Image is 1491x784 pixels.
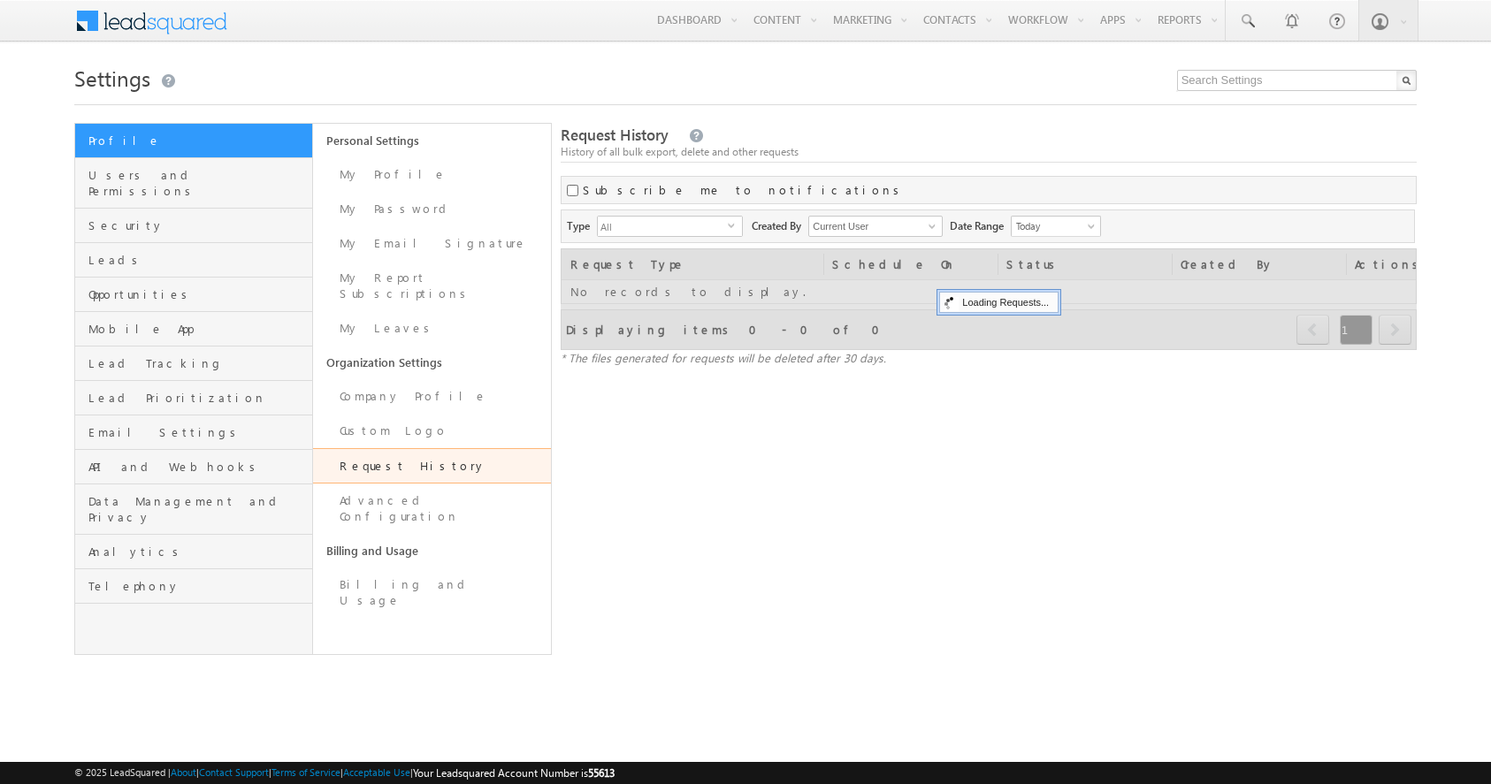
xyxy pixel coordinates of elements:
[313,379,551,414] a: Company Profile
[74,765,615,781] span: © 2025 LeadSquared | | | | |
[1177,70,1417,91] input: Search Settings
[74,64,150,92] span: Settings
[75,209,312,243] a: Security
[343,766,410,778] a: Acceptable Use
[88,321,308,337] span: Mobile App
[88,424,308,440] span: Email Settings
[75,312,312,346] a: Mobile App
[808,216,943,237] input: Type to Search
[88,217,308,233] span: Security
[598,217,728,236] span: All
[313,448,551,483] a: Request History
[271,766,340,778] a: Terms of Service
[728,221,742,229] span: select
[567,216,597,234] span: Type
[313,157,551,192] a: My Profile
[313,414,551,448] a: Custom Logo
[313,567,551,618] a: Billing and Usage
[561,350,886,365] span: * The files generated for requests will be deleted after 30 days.
[583,182,906,198] label: Subscribe me to notifications
[313,346,551,379] a: Organization Settings
[1012,218,1096,234] span: Today
[313,261,551,311] a: My Report Subscriptions
[1011,216,1101,237] a: Today
[88,390,308,406] span: Lead Prioritization
[88,133,308,148] span: Profile
[199,766,269,778] a: Contact Support
[313,192,551,226] a: My Password
[88,355,308,371] span: Lead Tracking
[75,535,312,569] a: Analytics
[88,493,308,525] span: Data Management and Privacy
[171,766,196,778] a: About
[588,766,615,780] span: 55613
[313,226,551,261] a: My Email Signature
[950,216,1011,234] span: Date Range
[88,544,308,559] span: Analytics
[88,286,308,302] span: Opportunities
[313,483,551,534] a: Advanced Configuration
[75,278,312,312] a: Opportunities
[939,292,1059,313] div: Loading Requests...
[561,125,669,145] span: Request History
[313,534,551,567] a: Billing and Usage
[75,158,312,209] a: Users and Permissions
[88,459,308,475] span: API and Webhooks
[597,216,743,237] div: All
[75,415,312,450] a: Email Settings
[75,381,312,415] a: Lead Prioritization
[75,243,312,278] a: Leads
[313,124,551,157] a: Personal Settings
[752,216,808,234] span: Created By
[561,144,1416,160] div: History of all bulk export, delete and other requests
[88,578,308,594] span: Telephony
[75,569,312,604] a: Telephony
[919,217,941,235] a: Show All Items
[88,252,308,268] span: Leads
[413,766,615,780] span: Your Leadsquared Account Number is
[75,484,312,535] a: Data Management and Privacy
[88,167,308,199] span: Users and Permissions
[75,346,312,381] a: Lead Tracking
[313,311,551,346] a: My Leaves
[75,450,312,484] a: API and Webhooks
[75,124,312,158] a: Profile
